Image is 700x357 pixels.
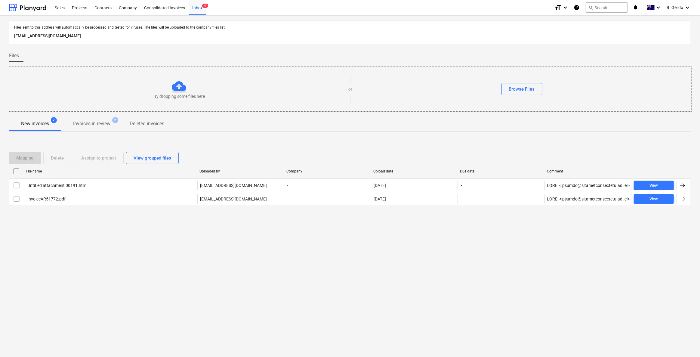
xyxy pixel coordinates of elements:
p: [EMAIL_ADDRESS][DOMAIN_NAME] [200,182,267,188]
span: - [460,182,463,188]
div: - [284,181,371,190]
i: keyboard_arrow_down [562,4,569,11]
p: Invoices in review [73,120,110,127]
button: View grouped files [126,152,179,164]
div: View [649,182,658,189]
button: View [634,194,674,204]
div: Browse Files [509,85,535,93]
div: Due date [460,169,542,173]
span: 2 [112,117,118,123]
button: Browse Files [501,83,542,95]
span: 2 [51,117,57,123]
i: keyboard_arrow_down [655,4,662,11]
p: New invoices [21,120,49,127]
div: [DATE] [374,183,386,188]
iframe: Chat Widget [670,328,700,357]
p: Deleted invoices [130,120,164,127]
span: search [588,5,593,10]
div: View [649,196,658,203]
p: Try dropping some files here [153,93,205,99]
div: Uploaded by [199,169,282,173]
div: Untitled attachment 00191.htm [26,183,86,188]
div: Try dropping some files hereorBrowse Files [9,67,692,112]
i: notifications [633,4,639,11]
button: Search [586,2,628,13]
div: File name [26,169,195,173]
span: Files [9,52,19,59]
i: format_size [554,4,562,11]
p: [EMAIL_ADDRESS][DOMAIN_NAME] [200,196,267,202]
span: R. Gelido [667,5,683,10]
button: View [634,181,674,190]
p: [EMAIL_ADDRESS][DOMAIN_NAME] [14,33,686,40]
p: or [348,86,352,92]
div: Upload date [373,169,455,173]
div: Company [286,169,369,173]
span: - [460,196,463,202]
div: InvoiceAR51772.pdf [26,197,66,201]
i: Knowledge base [574,4,580,11]
div: [DATE] [374,197,386,201]
div: - [284,194,371,204]
span: 4 [202,4,208,8]
div: View grouped files [134,154,171,162]
i: keyboard_arrow_down [684,4,691,11]
div: Comment [547,169,629,173]
p: Files sent to this address will automatically be processed and tested for viruses. The files will... [14,25,686,30]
